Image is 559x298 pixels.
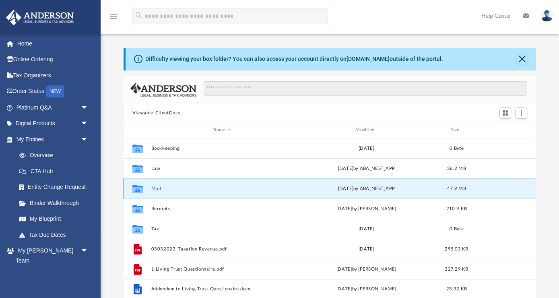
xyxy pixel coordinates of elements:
[447,186,466,191] span: 47.9 MB
[496,243,514,255] button: More options
[296,246,437,253] div: [DATE]
[6,116,101,132] a: Digital Productsarrow_drop_down
[296,185,437,192] div: [DATE] by ABA_NEST_APP
[516,54,528,65] button: Close
[6,131,101,147] a: My Entitiesarrow_drop_down
[151,126,292,134] div: Name
[151,186,292,191] button: Mail
[127,126,147,134] div: id
[151,166,292,171] button: Law
[11,163,101,179] a: CTA Hub
[109,15,118,21] a: menu
[80,99,97,116] span: arrow_drop_down
[516,108,528,119] button: Add
[446,287,467,291] span: 23.32 KB
[296,205,437,213] div: [DATE] by [PERSON_NAME]
[151,226,292,232] button: Tax
[6,83,101,100] a: Order StatusNEW
[11,211,97,227] a: My Blueprint
[132,110,180,117] button: Viewable-ClientDocs
[296,226,437,233] div: [DATE]
[145,55,443,63] div: Difficulty viewing your box folder? You can also access your account directly on outside of the p...
[4,10,76,25] img: Anderson Advisors Platinum Portal
[295,126,437,134] div: Modified
[151,246,292,252] button: 03032023_Taxation Revenue.pdf
[11,195,101,211] a: Binder Walkthrough
[447,166,466,171] span: 36.2 MB
[347,56,390,62] a: [DOMAIN_NAME]
[6,35,101,52] a: Home
[445,247,468,251] span: 295.03 KB
[11,179,101,195] a: Entity Change Request
[446,207,467,211] span: 210.9 KB
[296,266,437,273] div: [DATE] by [PERSON_NAME]
[541,10,553,22] img: User Pic
[11,147,101,163] a: Overview
[296,286,437,293] div: [DATE] by [PERSON_NAME]
[6,243,97,269] a: My [PERSON_NAME] Teamarrow_drop_down
[6,52,101,68] a: Online Ordering
[499,108,512,119] button: Switch to Grid View
[496,283,514,295] button: More options
[151,286,292,292] button: Addendum to Living Trust Questionaire.docx
[450,227,464,231] span: 0 Byte
[476,126,532,134] div: id
[109,11,118,21] i: menu
[80,116,97,132] span: arrow_drop_down
[296,165,437,172] div: [DATE] by ABA_NEST_APP
[151,206,292,211] button: Receipts
[46,85,64,97] div: NEW
[151,146,292,151] button: Bookkeeping
[450,146,464,151] span: 0 Byte
[80,243,97,259] span: arrow_drop_down
[80,131,97,148] span: arrow_drop_down
[296,145,437,152] div: [DATE]
[440,126,472,134] div: Size
[6,67,101,83] a: Tax Organizers
[204,81,527,96] input: Search files and folders
[445,267,468,271] span: 327.29 KB
[151,267,292,272] button: 1 Living Trust Questionnaire.pdf
[11,227,101,243] a: Tax Due Dates
[134,11,143,20] i: search
[6,99,101,116] a: Platinum Q&Aarrow_drop_down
